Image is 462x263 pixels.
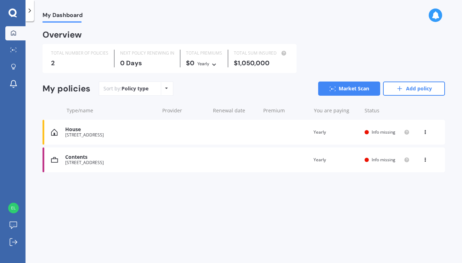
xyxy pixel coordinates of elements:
span: My Dashboard [43,12,83,21]
img: Contents [51,156,58,163]
div: [STREET_ADDRESS] [65,133,156,138]
div: $0 [186,60,222,67]
div: Contents [65,154,156,160]
img: House [51,129,58,136]
div: TOTAL PREMIUMS [186,50,222,57]
span: Info missing [372,157,395,163]
div: House [65,127,156,133]
div: TOTAL SUM INSURED [234,50,288,57]
img: 3ed0fb76dca56f7db77522f49169af1b [8,203,19,213]
span: Info missing [372,129,395,135]
div: Premium [263,107,308,114]
div: [STREET_ADDRESS] [65,160,156,165]
a: Market Scan [318,82,380,96]
div: 0 Days [120,60,174,67]
div: Overview [43,31,82,38]
div: Type/name [67,107,157,114]
div: Renewal date [213,107,258,114]
div: Yearly [314,156,359,163]
div: Sort by: [103,85,148,92]
div: Provider [162,107,207,114]
div: 2 [51,60,108,67]
div: Status [365,107,410,114]
div: My policies [43,84,90,94]
div: TOTAL NUMBER OF POLICIES [51,50,108,57]
div: NEXT POLICY RENEWING IN [120,50,174,57]
div: Yearly [197,60,209,67]
div: $1,050,000 [234,60,288,67]
div: You are paying [314,107,359,114]
div: Yearly [314,129,359,136]
div: Policy type [122,85,148,92]
a: Add policy [383,82,445,96]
